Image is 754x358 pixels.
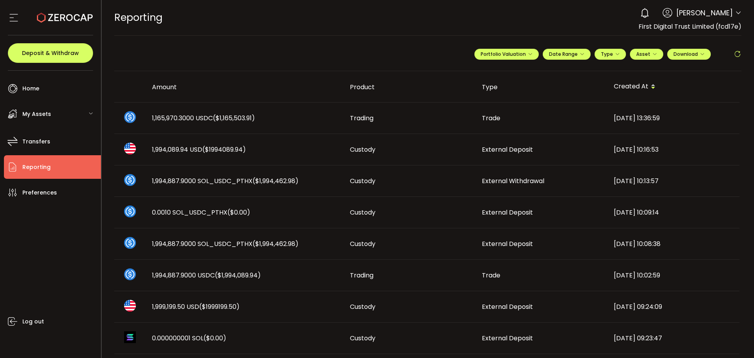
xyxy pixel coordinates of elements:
span: 1,994,089.94 USD [152,145,246,154]
span: Reporting [114,11,163,24]
img: sol_portfolio.png [124,331,136,343]
span: ($0.00) [227,208,250,217]
span: Trading [350,271,373,280]
img: usdc_portfolio.svg [124,268,136,280]
span: Custody [350,239,375,248]
div: [DATE] 10:16:53 [608,145,739,154]
span: Custody [350,176,375,185]
span: ($1,994,462.98) [253,176,298,185]
div: Product [344,83,476,92]
span: Type [601,51,620,57]
span: Date Range [549,51,584,57]
span: Trade [482,114,500,123]
button: Download [667,49,711,60]
span: [PERSON_NAME] [676,7,733,18]
span: 1,165,970.3000 USDC [152,114,255,123]
div: [DATE] 09:24:09 [608,302,739,311]
span: Trading [350,114,373,123]
span: Deposit & Withdraw [22,50,79,56]
button: Deposit & Withdraw [8,43,93,63]
span: 0.000000001 SOL [152,334,226,343]
button: Asset [630,49,663,60]
div: [DATE] 10:02:59 [608,271,739,280]
img: sol_usdc_pthx_portfolio.png [124,237,136,249]
span: ($1,165,503.91) [213,114,255,123]
span: Asset [636,51,650,57]
span: 0.0010 SOL_USDC_PTHX [152,208,250,217]
img: usd_portfolio.svg [124,143,136,154]
div: Amount [146,83,344,92]
div: [DATE] 10:08:38 [608,239,739,248]
span: ($1,994,089.94) [215,271,261,280]
img: usdc_portfolio.svg [124,111,136,123]
span: Custody [350,302,375,311]
span: External Deposit [482,334,533,343]
span: ($1999199.50) [199,302,240,311]
span: External Deposit [482,239,533,248]
button: Type [595,49,626,60]
span: My Assets [22,108,51,120]
div: [DATE] 13:36:59 [608,114,739,123]
span: Reporting [22,162,51,173]
button: Date Range [543,49,591,60]
span: Custody [350,334,375,343]
button: Portfolio Valuation [474,49,539,60]
span: Transfers [22,136,50,147]
span: 1,994,887.9000 SOL_USDC_PTHX [152,239,298,248]
span: 1,999,199.50 USD [152,302,240,311]
div: Created At [608,80,739,94]
span: External Deposit [482,145,533,154]
span: Custody [350,208,375,217]
span: Home [22,83,39,94]
div: [DATE] 10:13:57 [608,176,739,185]
span: Preferences [22,187,57,198]
span: External Deposit [482,302,533,311]
img: sol_usdc_pthx_portfolio.png [124,206,136,217]
span: Log out [22,316,44,327]
span: External Deposit [482,208,533,217]
iframe: Chat Widget [715,320,754,358]
span: Portfolio Valuation [481,51,533,57]
span: 1,994,887.9000 SOL_USDC_PTHX [152,176,298,185]
span: 1,994,887.9000 USDC [152,271,261,280]
span: Download [673,51,705,57]
span: Custody [350,145,375,154]
div: [DATE] 10:09:14 [608,208,739,217]
div: Type [476,83,608,92]
span: ($0.00) [203,334,226,343]
img: usd_portfolio.svg [124,300,136,312]
span: ($1,994,462.98) [253,239,298,248]
span: First Digital Trust Limited (fcd17e) [639,22,741,31]
div: [DATE] 09:23:47 [608,334,739,343]
img: sol_usdc_pthx_portfolio.png [124,174,136,186]
span: ($1994089.94) [202,145,246,154]
span: Trade [482,271,500,280]
span: External Withdrawal [482,176,544,185]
